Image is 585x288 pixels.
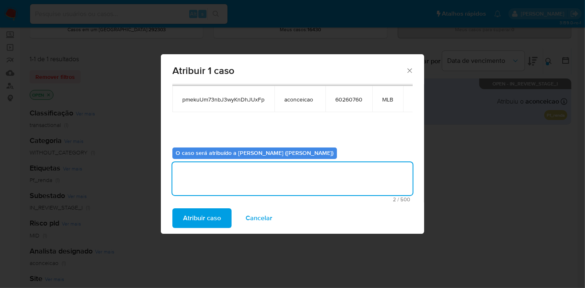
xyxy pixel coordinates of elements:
span: Atribuir 1 caso [172,66,406,76]
button: Fechar a janela [406,67,413,74]
span: 60260760 [335,96,362,103]
span: MLB [382,96,393,103]
button: Cancelar [235,208,283,228]
div: assign-modal [161,54,424,234]
span: Máximo de 500 caracteres [175,197,410,202]
button: Atribuir caso [172,208,232,228]
span: Atribuir caso [183,209,221,227]
span: aconceicao [284,96,316,103]
span: pmekuUm73nbJ3wyKnDhJUxFp [182,96,265,103]
b: O caso será atribuído a [PERSON_NAME] ([PERSON_NAME]) [176,149,334,157]
span: Cancelar [246,209,272,227]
